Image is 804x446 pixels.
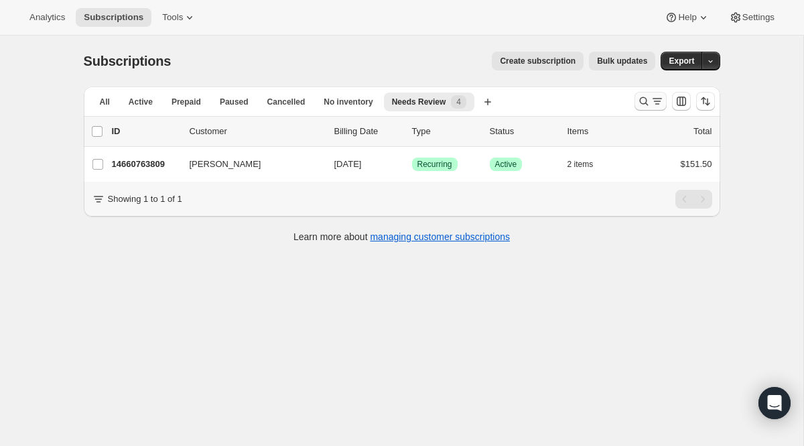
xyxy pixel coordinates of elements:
[675,190,712,209] nav: Pagination
[392,97,446,107] span: Needs Review
[477,93,498,111] button: Create new view
[112,125,712,138] div: IDCustomerBilling DateTypeStatusItemsTotal
[267,97,306,107] span: Cancelled
[661,52,702,70] button: Export
[76,8,151,27] button: Subscriptions
[456,97,461,107] span: 4
[495,159,517,170] span: Active
[112,158,179,171] p: 14660763809
[112,155,712,174] div: 14660763809[PERSON_NAME][DATE]SuccessRecurringSuccessActive2 items$151.50
[634,92,667,111] button: Search and filter results
[293,230,510,243] p: Learn more about
[669,56,694,66] span: Export
[21,8,73,27] button: Analytics
[742,12,775,23] span: Settings
[490,125,557,138] p: Status
[597,56,647,66] span: Bulk updates
[84,12,143,23] span: Subscriptions
[721,8,783,27] button: Settings
[417,159,452,170] span: Recurring
[678,12,696,23] span: Help
[370,231,510,242] a: managing customer subscriptions
[182,154,316,175] button: [PERSON_NAME]
[657,8,718,27] button: Help
[672,92,691,111] button: Customize table column order and visibility
[567,155,608,174] button: 2 items
[220,97,249,107] span: Paused
[693,125,712,138] p: Total
[758,387,791,419] div: Open Intercom Messenger
[681,159,712,169] span: $151.50
[190,158,261,171] span: [PERSON_NAME]
[154,8,204,27] button: Tools
[500,56,576,66] span: Create subscription
[696,92,715,111] button: Sort the results
[334,159,362,169] span: [DATE]
[172,97,201,107] span: Prepaid
[162,12,183,23] span: Tools
[492,52,584,70] button: Create subscription
[29,12,65,23] span: Analytics
[129,97,153,107] span: Active
[412,125,479,138] div: Type
[589,52,655,70] button: Bulk updates
[84,54,172,68] span: Subscriptions
[112,125,179,138] p: ID
[324,97,373,107] span: No inventory
[567,125,634,138] div: Items
[108,192,182,206] p: Showing 1 to 1 of 1
[190,125,324,138] p: Customer
[334,125,401,138] p: Billing Date
[567,159,594,170] span: 2 items
[100,97,110,107] span: All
